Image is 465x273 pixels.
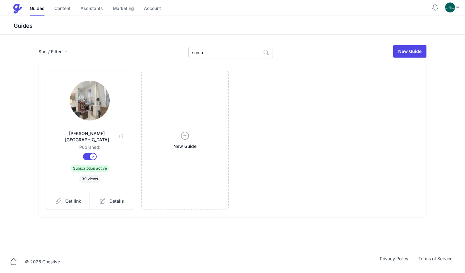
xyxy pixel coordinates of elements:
a: Privacy Policy [375,256,413,268]
img: Guestive Guides [12,4,22,14]
img: oovs19i4we9w73xo0bfpgswpi0cd [445,2,455,12]
input: Search Guides [188,47,260,58]
div: Profile Menu [445,2,460,12]
a: [PERSON_NAME][GEOGRAPHIC_DATA] [56,123,124,144]
span: 39 views [79,175,100,183]
a: Terms of Service [413,256,458,268]
a: Content [54,2,71,16]
span: Get link [65,198,81,204]
span: Subscription active [71,165,109,172]
div: © 2025 Guestive [25,259,60,265]
a: Get link [46,193,90,209]
a: New Guide [141,71,229,209]
span: [PERSON_NAME][GEOGRAPHIC_DATA] [56,130,124,143]
button: Notifications [431,4,439,11]
a: Guides [30,2,44,16]
dd: Published: [56,144,124,153]
iframe: chat widget [398,259,462,273]
a: New Guide [393,45,426,58]
button: Sort / Filter [39,49,68,55]
a: Marketing [113,2,134,16]
span: New Guide [173,143,196,149]
a: Details [90,193,134,209]
a: Assistants [81,2,103,16]
h3: Guides [12,22,465,30]
img: l8tygzt5p1iqnqf4kvkvcavdt293 [70,81,110,120]
span: Details [109,198,124,204]
a: Account [144,2,161,16]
